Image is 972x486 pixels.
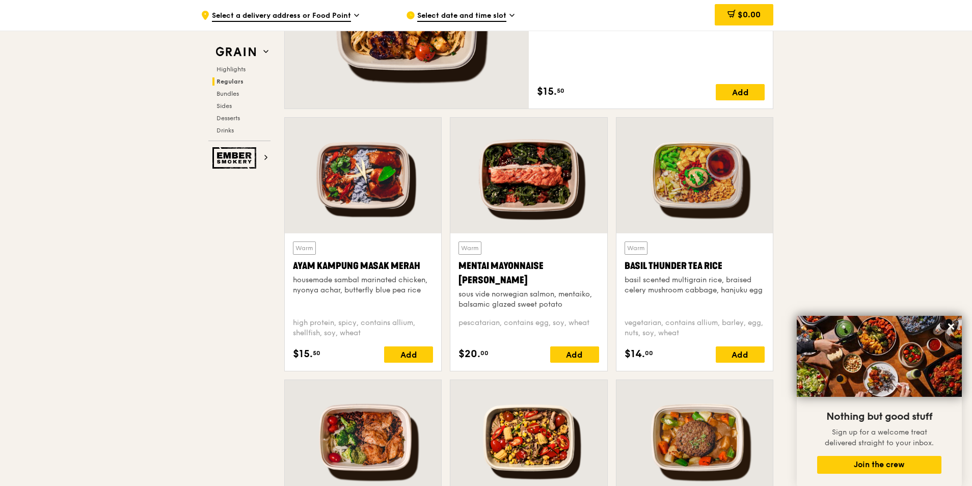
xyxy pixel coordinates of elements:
[480,349,489,357] span: 00
[212,147,259,169] img: Ember Smokery web logo
[293,346,313,362] span: $15.
[625,318,765,338] div: vegetarian, contains allium, barley, egg, nuts, soy, wheat
[797,316,962,397] img: DSC07876-Edit02-Large.jpeg
[217,115,240,122] span: Desserts
[417,11,506,22] span: Select date and time slot
[293,318,433,338] div: high protein, spicy, contains allium, shellfish, soy, wheat
[550,346,599,363] div: Add
[625,241,647,255] div: Warm
[212,11,351,22] span: Select a delivery address or Food Point
[738,10,761,19] span: $0.00
[716,84,765,100] div: Add
[217,66,246,73] span: Highlights
[826,411,932,423] span: Nothing but good stuff
[625,259,765,273] div: Basil Thunder Tea Rice
[458,289,599,310] div: sous vide norwegian salmon, mentaiko, balsamic glazed sweet potato
[716,346,765,363] div: Add
[293,275,433,295] div: housemade sambal marinated chicken, nyonya achar, butterfly blue pea rice
[217,90,239,97] span: Bundles
[943,318,959,335] button: Close
[217,78,244,85] span: Regulars
[458,241,481,255] div: Warm
[625,275,765,295] div: basil scented multigrain rice, braised celery mushroom cabbage, hanjuku egg
[458,259,599,287] div: Mentai Mayonnaise [PERSON_NAME]
[817,456,941,474] button: Join the crew
[217,102,232,110] span: Sides
[625,346,645,362] span: $14.
[217,127,234,134] span: Drinks
[458,346,480,362] span: $20.
[557,87,564,95] span: 50
[384,346,433,363] div: Add
[645,349,653,357] span: 00
[537,84,557,99] span: $15.
[293,259,433,273] div: Ayam Kampung Masak Merah
[212,43,259,61] img: Grain web logo
[825,428,934,447] span: Sign up for a welcome treat delivered straight to your inbox.
[293,241,316,255] div: Warm
[458,318,599,338] div: pescatarian, contains egg, soy, wheat
[313,349,320,357] span: 50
